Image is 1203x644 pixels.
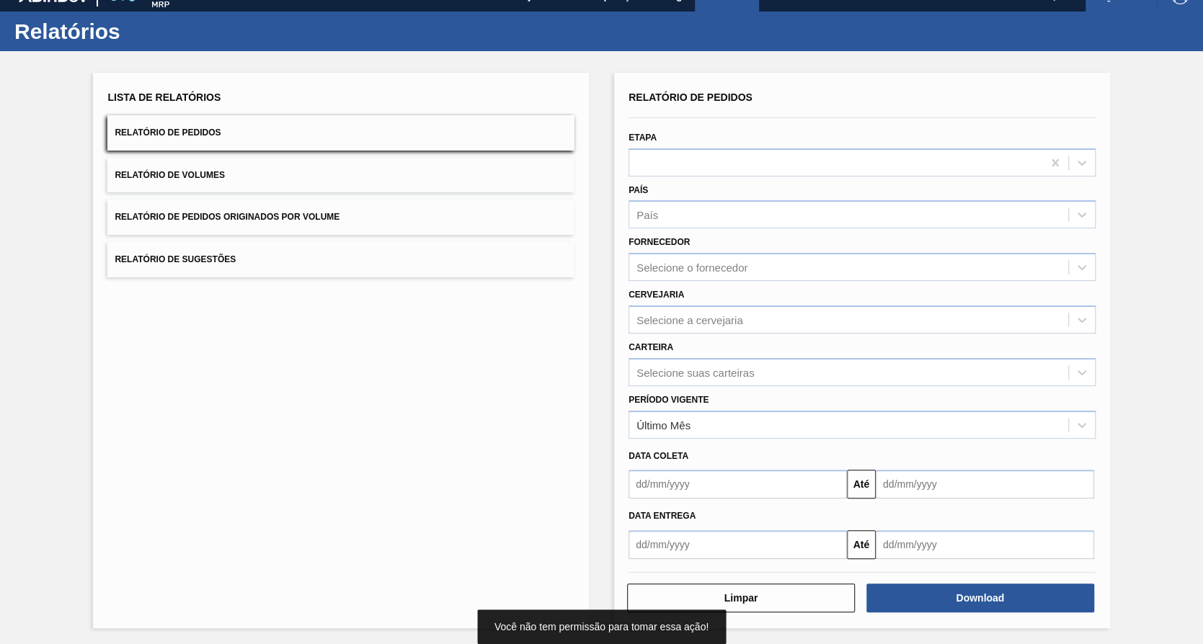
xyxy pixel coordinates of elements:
[107,158,574,193] button: Relatório de Volumes
[627,583,855,612] button: Limpar
[115,128,221,138] span: Relatório de Pedidos
[876,470,1094,498] input: dd/mm/yyyy
[629,470,847,498] input: dd/mm/yyyy
[629,451,688,461] span: Data coleta
[636,366,754,378] div: Selecione suas carteiras
[636,313,743,326] div: Selecione a cervejaria
[629,133,657,143] label: Etapa
[115,212,339,222] span: Relatório de Pedidos Originados por Volume
[115,170,224,180] span: Relatório de Volumes
[636,419,691,431] div: Último Mês
[107,242,574,277] button: Relatório de Sugestões
[876,530,1094,559] input: dd/mm/yyyy
[629,342,673,352] label: Carteira
[107,115,574,151] button: Relatório de Pedidos
[629,290,684,300] label: Cervejaria
[847,530,876,559] button: Até
[629,511,696,521] span: Data entrega
[866,583,1094,612] button: Download
[629,395,709,405] label: Período Vigente
[629,91,753,103] span: Relatório de Pedidos
[107,91,221,103] span: Lista de Relatórios
[494,621,709,632] span: Você não tem permissão para tomar essa ação!
[636,261,747,274] div: Selecione o fornecedor
[107,200,574,235] button: Relatório de Pedidos Originados por Volume
[629,237,690,247] label: Fornecedor
[629,185,648,195] label: País
[847,470,876,498] button: Até
[115,254,236,264] span: Relatório de Sugestões
[629,530,847,559] input: dd/mm/yyyy
[636,209,658,221] div: País
[14,23,270,40] h1: Relatórios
